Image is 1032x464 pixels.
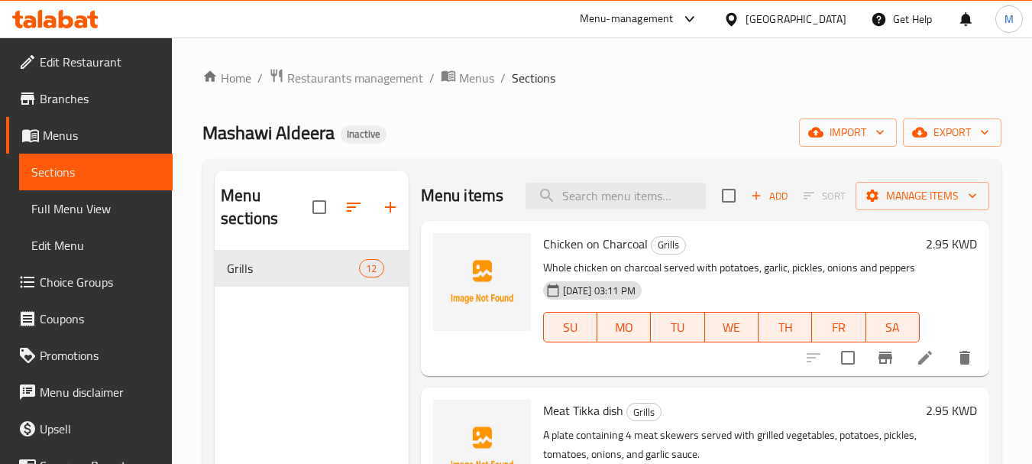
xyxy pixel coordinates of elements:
span: TU [657,316,698,339]
span: Sections [31,163,160,181]
button: SA [866,312,920,342]
h6: 2.95 KWD [926,400,977,421]
h2: Menu items [421,184,504,207]
span: export [915,123,989,142]
button: WE [705,312,759,342]
button: delete [946,339,983,376]
span: Select section first [794,184,856,208]
span: Meat Tikka dish [543,399,623,422]
button: SU [543,312,597,342]
span: SA [872,316,914,339]
img: Chicken on Charcoal [433,233,531,331]
h6: 2.95 KWD [926,233,977,255]
a: Restaurants management [269,68,423,88]
span: Chicken on Charcoal [543,232,648,255]
span: Coupons [40,310,160,328]
span: Menus [43,126,160,144]
span: Grills [227,259,359,277]
button: Branch-specific-item [867,339,904,376]
a: Sections [19,154,173,190]
li: / [500,69,506,87]
span: Branches [40,89,160,108]
p: Whole chicken on charcoal served with potatoes, garlic, pickles, onions and peppers [543,258,920,277]
span: Inactive [341,128,387,141]
a: Menu disclaimer [6,374,173,410]
span: Manage items [868,187,977,206]
span: M [1005,11,1014,28]
span: Grills [652,236,685,254]
a: Full Menu View [19,190,173,227]
span: Grills [627,404,661,421]
div: Grills [626,403,662,421]
a: Upsell [6,410,173,447]
div: Inactive [341,125,387,144]
span: Sort sections [335,189,372,226]
span: Upsell [40,420,160,438]
input: search [526,183,706,209]
span: 12 [360,261,383,276]
button: TH [759,312,812,342]
span: Add item [745,184,794,208]
span: Menu disclaimer [40,383,160,401]
button: Add section [372,189,409,226]
a: Menus [441,68,494,88]
li: / [257,69,263,87]
span: import [811,123,885,142]
a: Branches [6,80,173,117]
button: FR [812,312,865,342]
button: import [799,118,897,147]
span: Edit Restaurant [40,53,160,71]
span: WE [711,316,752,339]
button: MO [597,312,651,342]
button: Add [745,184,794,208]
div: Grills [651,236,686,255]
span: Mashawi Aldeera [202,115,335,150]
div: items [359,259,383,277]
span: SU [550,316,591,339]
nav: Menu sections [215,244,408,293]
span: Sections [512,69,555,87]
a: Choice Groups [6,264,173,300]
span: Select section [713,180,745,212]
h2: Menu sections [221,184,312,230]
span: Edit Menu [31,236,160,255]
button: export [903,118,1001,147]
a: Coupons [6,300,173,337]
button: Manage items [856,182,989,210]
div: Menu-management [580,10,674,28]
span: FR [818,316,859,339]
span: Promotions [40,346,160,365]
button: TU [651,312,704,342]
div: Grills12 [215,250,408,287]
span: Add [749,187,790,205]
a: Promotions [6,337,173,374]
li: / [429,69,435,87]
a: Home [202,69,251,87]
a: Edit Menu [19,227,173,264]
span: Full Menu View [31,200,160,218]
nav: breadcrumb [202,68,1001,88]
a: Menus [6,117,173,154]
a: Edit menu item [916,349,934,367]
a: Edit Restaurant [6,44,173,80]
span: TH [765,316,806,339]
span: Choice Groups [40,273,160,291]
div: [GEOGRAPHIC_DATA] [746,11,846,28]
p: A plate containing 4 meat skewers served with grilled vegetables, potatoes, pickles, tomatoes, on... [543,426,920,464]
span: Menus [459,69,494,87]
span: Select all sections [303,191,335,223]
span: MO [603,316,645,339]
span: [DATE] 03:11 PM [557,284,642,298]
span: Restaurants management [287,69,423,87]
span: Select to update [832,342,864,374]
